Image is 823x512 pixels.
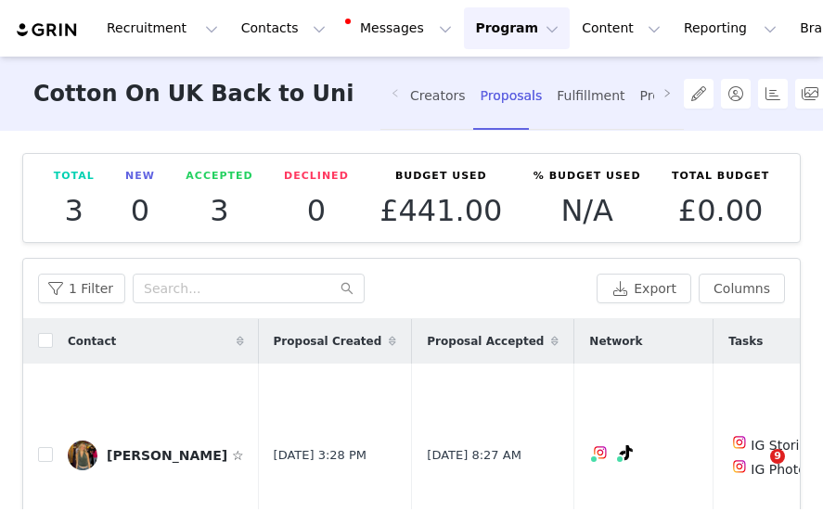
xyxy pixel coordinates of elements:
[96,7,229,49] button: Recruitment
[54,194,95,227] p: 3
[427,333,544,350] span: Proposal Accepted
[186,169,252,185] p: Accepted
[274,333,382,350] span: Proposal Created
[673,7,788,49] button: Reporting
[54,169,95,185] p: Total
[379,193,502,228] span: £441.00
[662,88,672,97] i: icon: right
[107,448,244,463] div: [PERSON_NAME] ☆
[751,438,814,453] span: IG Stories
[68,333,116,350] span: Contact
[68,441,244,470] a: [PERSON_NAME] ☆
[338,7,463,49] button: Messages
[284,194,349,227] p: 0
[230,7,337,49] button: Contacts
[593,445,608,460] img: instagram.svg
[186,194,252,227] p: 3
[68,441,97,470] img: d1999848-50bd-41ee-bf58-9923d0f5fda2.jpg
[274,446,366,465] span: [DATE] 3:28 PM
[699,274,785,303] button: Columns
[557,71,624,121] div: Fulfillment
[678,193,764,228] span: £0.00
[732,435,747,450] img: instagram.svg
[534,194,641,227] p: N/A
[534,169,641,185] p: % Budget Used
[571,7,672,49] button: Content
[732,449,777,493] iframe: Intercom live chat
[133,274,365,303] input: Search...
[427,446,521,465] span: [DATE] 8:27 AM
[728,333,763,350] span: Tasks
[125,169,155,185] p: New
[589,333,642,350] span: Network
[672,169,769,185] p: Total Budget
[38,274,125,303] button: 1 Filter
[284,169,349,185] p: Declined
[33,57,358,132] h3: Cotton On UK Back to Uni 2025 Womens Edit #CottonOnUK
[15,21,80,39] img: grin logo
[410,71,466,121] div: Creators
[391,88,400,97] i: icon: left
[597,274,691,303] button: Export
[481,71,543,121] div: Proposals
[125,194,155,227] p: 0
[640,71,696,121] div: Progress
[770,449,785,464] span: 9
[379,169,502,185] p: Budget Used
[341,282,354,295] i: icon: search
[751,462,805,477] span: IG Photo
[464,7,570,49] button: Program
